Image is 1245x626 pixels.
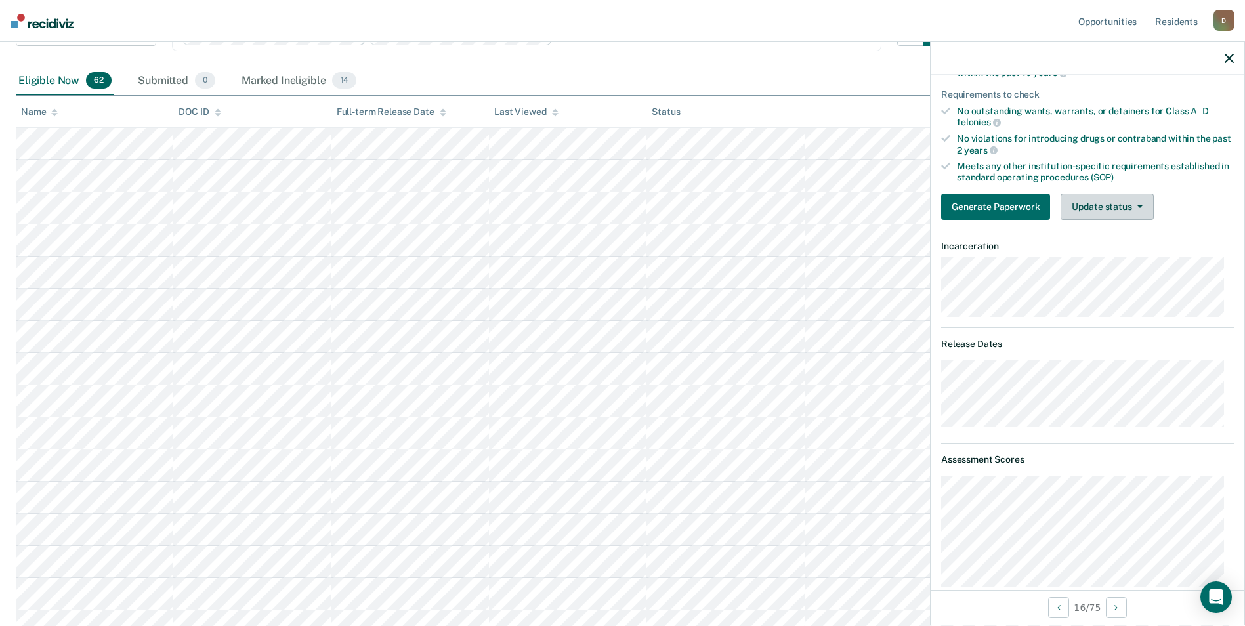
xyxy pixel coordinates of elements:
div: Marked Ineligible [239,67,359,96]
div: No violations for introducing drugs or contraband within the past 2 [957,133,1234,156]
span: felonies [957,117,1001,127]
span: 62 [86,72,112,89]
dt: Release Dates [941,339,1234,350]
div: DOC ID [179,106,221,117]
dt: Assessment Scores [941,454,1234,465]
div: Eligible Now [16,67,114,96]
button: Next Opportunity [1106,597,1127,618]
div: D [1213,10,1234,31]
div: Name [21,106,58,117]
div: Open Intercom Messenger [1200,581,1232,613]
div: Last Viewed [494,106,558,117]
span: (SOP) [1091,172,1114,182]
div: No outstanding wants, warrants, or detainers for Class A–D [957,106,1234,128]
div: Status [652,106,680,117]
span: years [964,145,998,156]
div: Submitted [135,67,218,96]
div: Full-term Release Date [337,106,446,117]
img: Recidiviz [11,14,74,28]
div: Meets any other institution-specific requirements established in standard operating procedures [957,161,1234,183]
div: 16 / 75 [931,590,1244,625]
span: years [1033,68,1066,78]
button: Previous Opportunity [1048,597,1069,618]
button: Generate Paperwork [941,194,1050,220]
span: 14 [332,72,356,89]
button: Update status [1061,194,1153,220]
div: Requirements to check [941,89,1234,100]
span: 0 [195,72,215,89]
dt: Incarceration [941,241,1234,252]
